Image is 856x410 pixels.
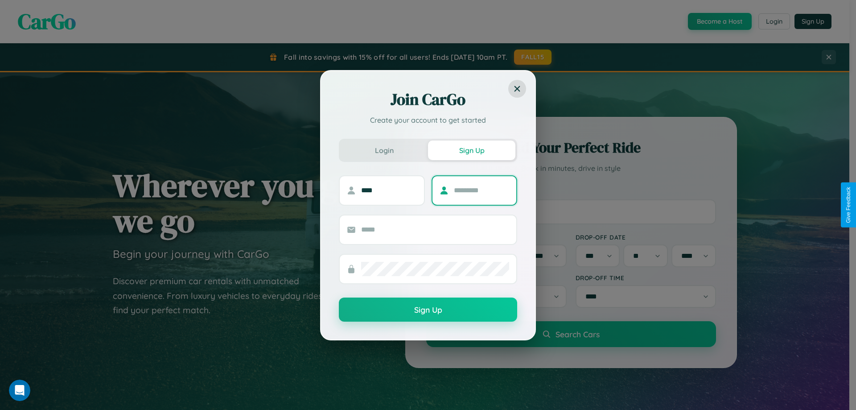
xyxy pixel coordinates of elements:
button: Sign Up [428,141,515,160]
p: Create your account to get started [339,115,517,125]
h2: Join CarGo [339,89,517,110]
iframe: Intercom live chat [9,380,30,401]
div: Give Feedback [845,187,852,223]
button: Sign Up [339,298,517,322]
button: Login [341,141,428,160]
